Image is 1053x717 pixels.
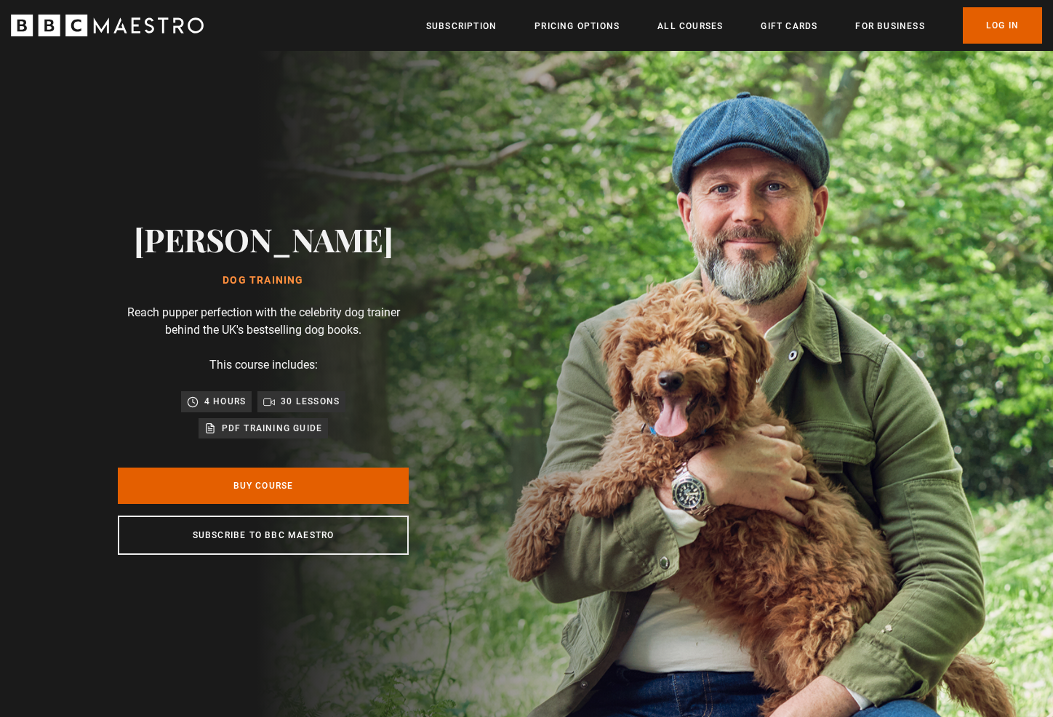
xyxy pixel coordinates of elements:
p: 30 lessons [281,394,340,409]
h1: Dog Training [134,275,393,287]
a: All Courses [657,19,723,33]
a: Buy Course [118,468,409,504]
a: Subscribe to BBC Maestro [118,516,409,555]
svg: BBC Maestro [11,15,204,36]
p: This course includes: [209,356,318,374]
a: Subscription [426,19,497,33]
h2: [PERSON_NAME] [134,220,393,257]
a: Gift Cards [761,19,817,33]
p: PDF training guide [222,421,323,436]
p: 4 hours [204,394,246,409]
p: Reach pupper perfection with the celebrity dog trainer behind the UK's bestselling dog books. [118,304,409,339]
a: Pricing Options [534,19,620,33]
nav: Primary [426,7,1042,44]
a: For business [855,19,924,33]
a: Log In [963,7,1042,44]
